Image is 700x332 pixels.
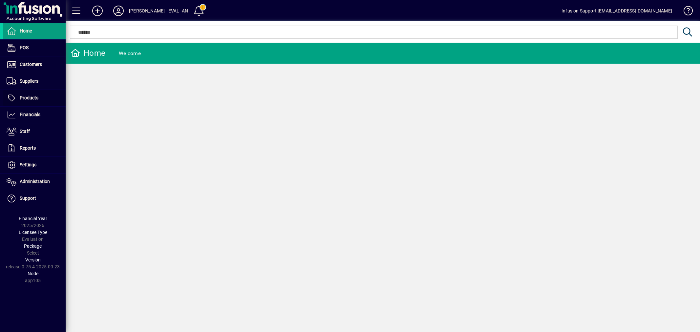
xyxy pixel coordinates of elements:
[20,62,42,67] span: Customers
[20,145,36,151] span: Reports
[71,48,105,58] div: Home
[20,112,40,117] span: Financials
[679,1,692,23] a: Knowledge Base
[562,6,672,16] div: Infusion Support [EMAIL_ADDRESS][DOMAIN_NAME]
[19,230,47,235] span: Licensee Type
[3,190,66,207] a: Support
[20,179,50,184] span: Administration
[24,243,42,249] span: Package
[3,123,66,140] a: Staff
[3,90,66,106] a: Products
[25,257,41,262] span: Version
[20,196,36,201] span: Support
[3,107,66,123] a: Financials
[20,162,36,167] span: Settings
[3,40,66,56] a: POS
[28,271,38,276] span: Node
[20,78,38,84] span: Suppliers
[3,157,66,173] a: Settings
[3,56,66,73] a: Customers
[19,216,47,221] span: Financial Year
[20,129,30,134] span: Staff
[3,73,66,90] a: Suppliers
[129,6,188,16] div: [PERSON_NAME] - EVAL -AN
[20,45,29,50] span: POS
[87,5,108,17] button: Add
[119,48,141,59] div: Welcome
[20,95,38,100] span: Products
[3,140,66,156] a: Reports
[108,5,129,17] button: Profile
[3,174,66,190] a: Administration
[20,28,32,33] span: Home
